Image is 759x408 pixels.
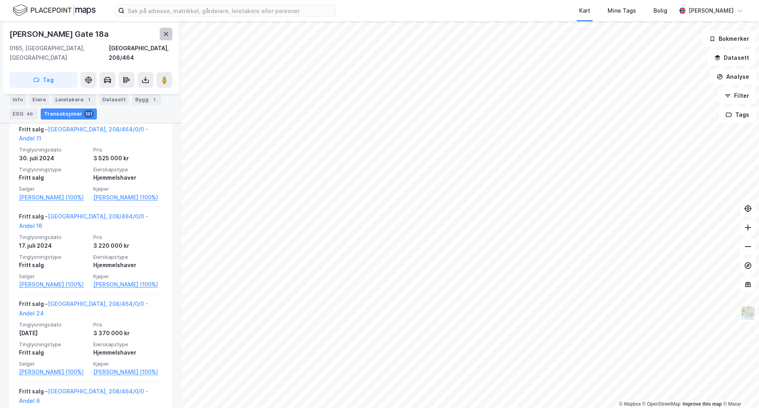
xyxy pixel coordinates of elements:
[93,260,163,270] div: Hjemmelshaver
[93,341,163,348] span: Eierskapstype
[93,328,163,338] div: 3 370 000 kr
[99,94,129,105] div: Datasett
[19,328,89,338] div: [DATE]
[619,401,641,407] a: Mapbox
[93,241,163,250] div: 3 220 000 kr
[150,96,158,104] div: 1
[19,367,89,377] a: [PERSON_NAME] (100%)
[19,388,148,404] a: [GEOGRAPHIC_DATA], 208/464/0/0 - Andel 6
[719,370,759,408] iframe: Chat Widget
[93,361,163,367] span: Kjøper
[718,88,756,104] button: Filter
[93,173,163,182] div: Hjemmelshaver
[41,108,97,120] div: Transaksjoner
[29,94,49,105] div: Eiere
[19,193,89,202] a: [PERSON_NAME] (100%)
[19,260,89,270] div: Fritt salg
[93,348,163,357] div: Hjemmelshaver
[19,173,89,182] div: Fritt salg
[93,186,163,192] span: Kjøper
[52,94,96,105] div: Leietakere
[19,348,89,357] div: Fritt salg
[689,6,734,15] div: [PERSON_NAME]
[19,166,89,173] span: Tinglysningstype
[19,280,89,289] a: [PERSON_NAME] (100%)
[19,321,89,328] span: Tinglysningsdato
[19,186,89,192] span: Selger
[9,72,77,88] button: Tag
[132,94,161,105] div: Bygg
[85,96,93,104] div: 1
[19,125,163,147] div: Fritt salg -
[109,44,172,63] div: [GEOGRAPHIC_DATA], 208/464
[93,234,163,241] span: Pris
[9,44,109,63] div: 0165, [GEOGRAPHIC_DATA], [GEOGRAPHIC_DATA]
[9,94,26,105] div: Info
[93,367,163,377] a: [PERSON_NAME] (100%)
[93,280,163,289] a: [PERSON_NAME] (100%)
[702,31,756,47] button: Bokmerker
[19,300,148,317] a: [GEOGRAPHIC_DATA], 208/464/0/0 - Andel 24
[93,254,163,260] span: Eierskapstype
[93,154,163,163] div: 3 525 000 kr
[19,213,148,229] a: [GEOGRAPHIC_DATA], 208/464/0/0 - Andel 16
[19,146,89,153] span: Tinglysningsdato
[19,241,89,250] div: 17. juli 2024
[93,146,163,153] span: Pris
[19,341,89,348] span: Tinglysningstype
[653,6,667,15] div: Bolig
[19,154,89,163] div: 30. juli 2024
[9,108,38,120] div: ESG
[13,4,96,17] img: logo.f888ab2527a4732fd821a326f86c7f29.svg
[93,193,163,202] a: [PERSON_NAME] (100%)
[93,166,163,173] span: Eierskapstype
[93,273,163,280] span: Kjøper
[19,299,163,321] div: Fritt salg -
[84,110,94,118] div: 131
[708,50,756,66] button: Datasett
[93,321,163,328] span: Pris
[19,361,89,367] span: Selger
[719,370,759,408] div: Kontrollprogram for chat
[719,107,756,123] button: Tags
[608,6,636,15] div: Mine Tags
[19,212,163,234] div: Fritt salg -
[579,6,590,15] div: Kart
[740,306,755,321] img: Z
[25,110,34,118] div: 49
[19,273,89,280] span: Selger
[19,254,89,260] span: Tinglysningstype
[19,126,148,142] a: [GEOGRAPHIC_DATA], 208/464/0/0 - Andel 11
[19,234,89,241] span: Tinglysningsdato
[683,401,722,407] a: Improve this map
[642,401,681,407] a: OpenStreetMap
[710,69,756,85] button: Analyse
[9,28,110,40] div: [PERSON_NAME] Gate 18a
[125,5,336,17] input: Søk på adresse, matrikkel, gårdeiere, leietakere eller personer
